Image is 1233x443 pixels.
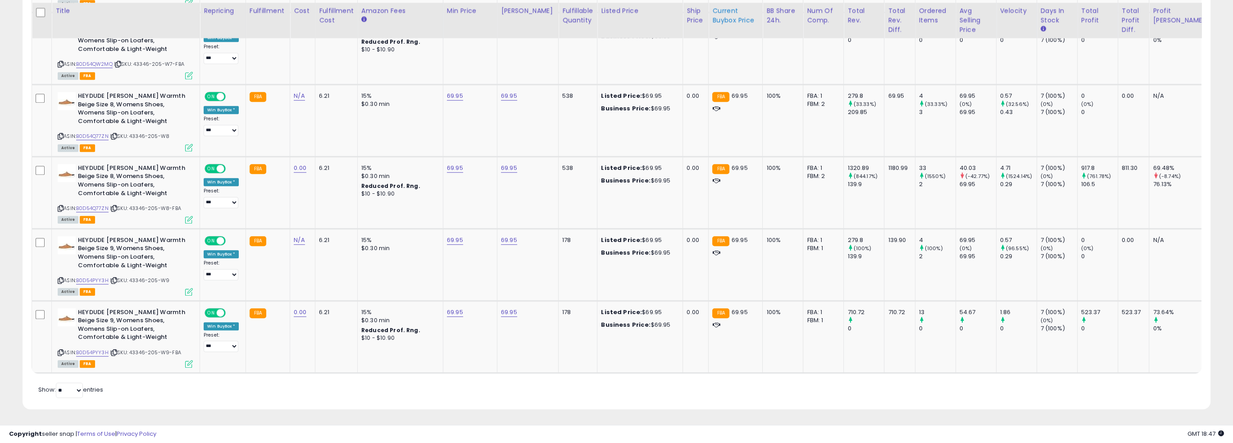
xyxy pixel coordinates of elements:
span: FBA [80,288,95,296]
div: Amazon Fees [361,6,439,16]
div: 2 [919,180,955,188]
div: 0.00 [1122,236,1142,244]
div: 4.71 [1000,164,1037,172]
div: 0 [847,36,884,44]
div: 811.30 [1122,164,1142,172]
span: | SKU: 43346-205-W9 [110,277,169,284]
small: (844.17%) [854,173,878,180]
small: Days In Stock. [1041,25,1046,33]
small: (100%) [925,245,943,252]
div: 76.13% [1153,180,1210,188]
div: 69.95 [960,108,996,116]
div: [PERSON_NAME] [501,6,555,16]
span: All listings currently available for purchase on Amazon [58,72,78,80]
small: (761.78%) [1087,173,1111,180]
small: (1550%) [925,173,946,180]
div: 0 [1081,236,1118,244]
span: | SKU: 43346-205-W9-FBA [110,349,181,356]
div: 106.5 [1081,180,1118,188]
div: 15% [361,308,436,316]
span: FBA [80,360,95,368]
div: 69.95 [888,92,908,100]
div: Title [55,6,196,16]
div: Total Profit Diff. [1122,6,1146,35]
span: All listings currently available for purchase on Amazon [58,360,78,368]
span: 69.95 [732,164,748,172]
span: All listings currently available for purchase on Amazon [58,216,78,224]
div: ASIN: [58,164,193,223]
div: 1.86 [1000,308,1037,316]
small: (0%) [1041,100,1053,108]
div: 0 [847,324,884,333]
div: 0 [1081,36,1118,44]
b: Business Price: [601,248,651,257]
div: 0 [1081,108,1118,116]
b: Business Price: [601,320,651,329]
div: 139.9 [847,180,884,188]
span: 69.95 [732,308,748,316]
div: 0.57 [1000,92,1037,100]
div: 6.21 [319,164,350,172]
div: FBM: 1 [807,244,837,252]
div: Win BuyBox * [204,250,239,258]
small: FBA [250,308,266,318]
div: BB Share 24h. [766,6,799,25]
div: 13 [919,308,955,316]
div: 178 [562,308,590,316]
div: Current Buybox Price [712,6,759,25]
div: 6.21 [319,236,350,244]
b: Reduced Prof. Rng. [361,182,420,190]
div: 538 [562,164,590,172]
div: seller snap | | [9,430,156,438]
div: 6.21 [319,308,350,316]
a: B0D54QW2MQ [76,60,113,68]
a: B0D54Q77ZN [76,205,109,212]
div: $0.30 min [361,316,436,324]
a: 69.95 [447,164,463,173]
div: 15% [361,164,436,172]
small: (33.33%) [854,100,876,108]
div: 139.90 [888,236,908,244]
span: OFF [224,164,239,172]
b: Listed Price: [601,236,642,244]
div: 7 (100%) [1041,36,1077,44]
div: ASIN: [58,236,193,295]
div: $0.30 min [361,172,436,180]
div: 0.29 [1000,180,1037,188]
div: 0.00 [687,164,701,172]
div: 69.95 [960,180,996,188]
div: Fulfillment Cost [319,6,354,25]
div: Fulfillable Quantity [562,6,593,25]
div: 100% [766,92,796,100]
a: 69.95 [501,308,517,317]
div: $0.30 min [361,244,436,252]
div: 54.67 [960,308,996,316]
div: 0 [1081,252,1118,260]
a: N/A [294,236,305,245]
span: FBA [80,144,95,152]
div: 7 (100%) [1041,324,1077,333]
div: 0.29 [1000,252,1037,260]
span: 2025-10-14 18:47 GMT [1188,429,1224,438]
span: Show: entries [38,385,103,394]
span: ON [205,237,217,244]
b: HEYDUDE [PERSON_NAME] Warmth Beige Size 9, Womens Shoes, Womens Slip-on Loafers, Comfortable & Li... [78,308,187,344]
b: Business Price: [601,176,651,185]
img: 31CAVDyEmxL._SL40_.jpg [58,92,76,110]
div: $69.95 [601,249,676,257]
div: 523.37 [1081,308,1118,316]
div: 0.00 [687,92,701,100]
div: 73.64% [1153,308,1210,316]
strong: Copyright [9,429,42,438]
div: 7 (100%) [1041,180,1077,188]
div: 15% [361,236,436,244]
div: 7 (100%) [1041,164,1077,172]
div: 7 (100%) [1041,236,1077,244]
div: 279.8 [847,236,884,244]
span: | SKU: 43346-205-W8 [110,132,169,140]
div: 40.03 [960,164,996,172]
div: Preset: [204,188,239,208]
small: (100%) [854,245,872,252]
div: 0.00 [687,236,701,244]
div: 100% [766,236,796,244]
